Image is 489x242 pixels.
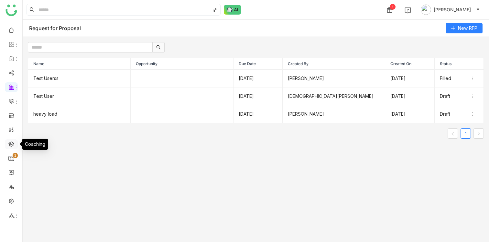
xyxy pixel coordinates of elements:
[212,7,218,13] img: search-type.svg
[385,105,434,123] td: [DATE]
[385,87,434,105] td: [DATE]
[385,58,434,70] th: Created On
[458,25,477,32] span: New RFP
[283,58,385,70] th: Created By
[13,153,18,158] nz-badge-sup: 1
[446,23,483,33] button: New RFP
[28,70,131,87] td: Test Userss
[473,128,484,139] button: Next Page
[234,70,283,87] td: [DATE]
[440,75,478,82] div: Filled
[283,87,385,105] td: [DEMOGRAPHIC_DATA][PERSON_NAME]
[435,58,484,70] th: Status
[234,58,283,70] th: Due Date
[28,58,131,70] th: Name
[224,5,241,15] img: ask-buddy-normal.svg
[283,70,385,87] td: [PERSON_NAME]
[461,128,471,139] li: 1
[28,105,131,123] td: heavy load
[5,5,17,16] img: logo
[14,152,16,159] p: 1
[440,93,478,100] div: Draft
[421,5,431,15] img: avatar
[385,70,434,87] td: [DATE]
[434,6,471,13] span: [PERSON_NAME]
[29,25,81,31] div: Request for Proposal
[405,7,411,14] img: help.svg
[28,87,131,105] td: Test User
[131,58,233,70] th: Opportunity
[234,105,283,123] td: [DATE]
[419,5,481,15] button: [PERSON_NAME]
[461,129,471,138] a: 1
[390,4,396,10] div: 1
[440,110,478,118] div: Draft
[283,105,385,123] td: [PERSON_NAME]
[22,139,48,150] div: Coaching
[234,87,283,105] td: [DATE]
[448,128,458,139] button: Previous Page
